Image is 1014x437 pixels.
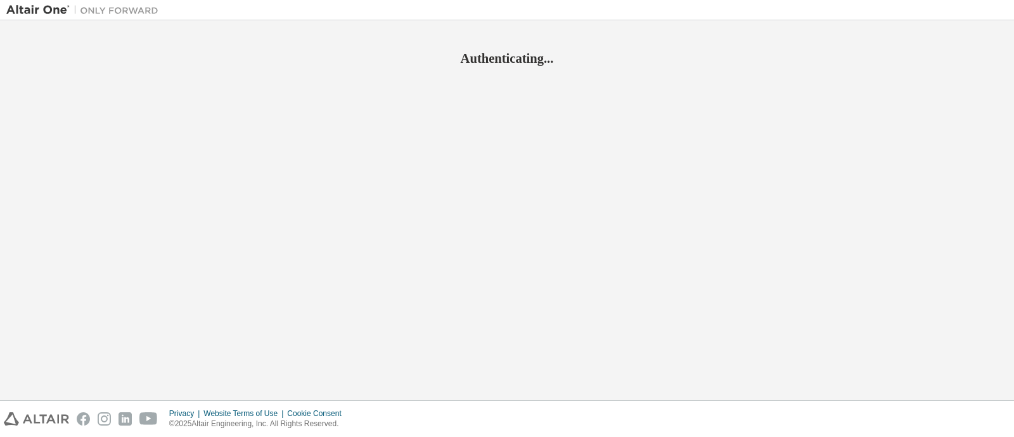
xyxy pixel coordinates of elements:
[169,419,349,429] p: © 2025 Altair Engineering, Inc. All Rights Reserved.
[287,408,349,419] div: Cookie Consent
[203,408,287,419] div: Website Terms of Use
[169,408,203,419] div: Privacy
[139,412,158,426] img: youtube.svg
[4,412,69,426] img: altair_logo.svg
[6,4,165,16] img: Altair One
[6,50,1008,67] h2: Authenticating...
[98,412,111,426] img: instagram.svg
[77,412,90,426] img: facebook.svg
[119,412,132,426] img: linkedin.svg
